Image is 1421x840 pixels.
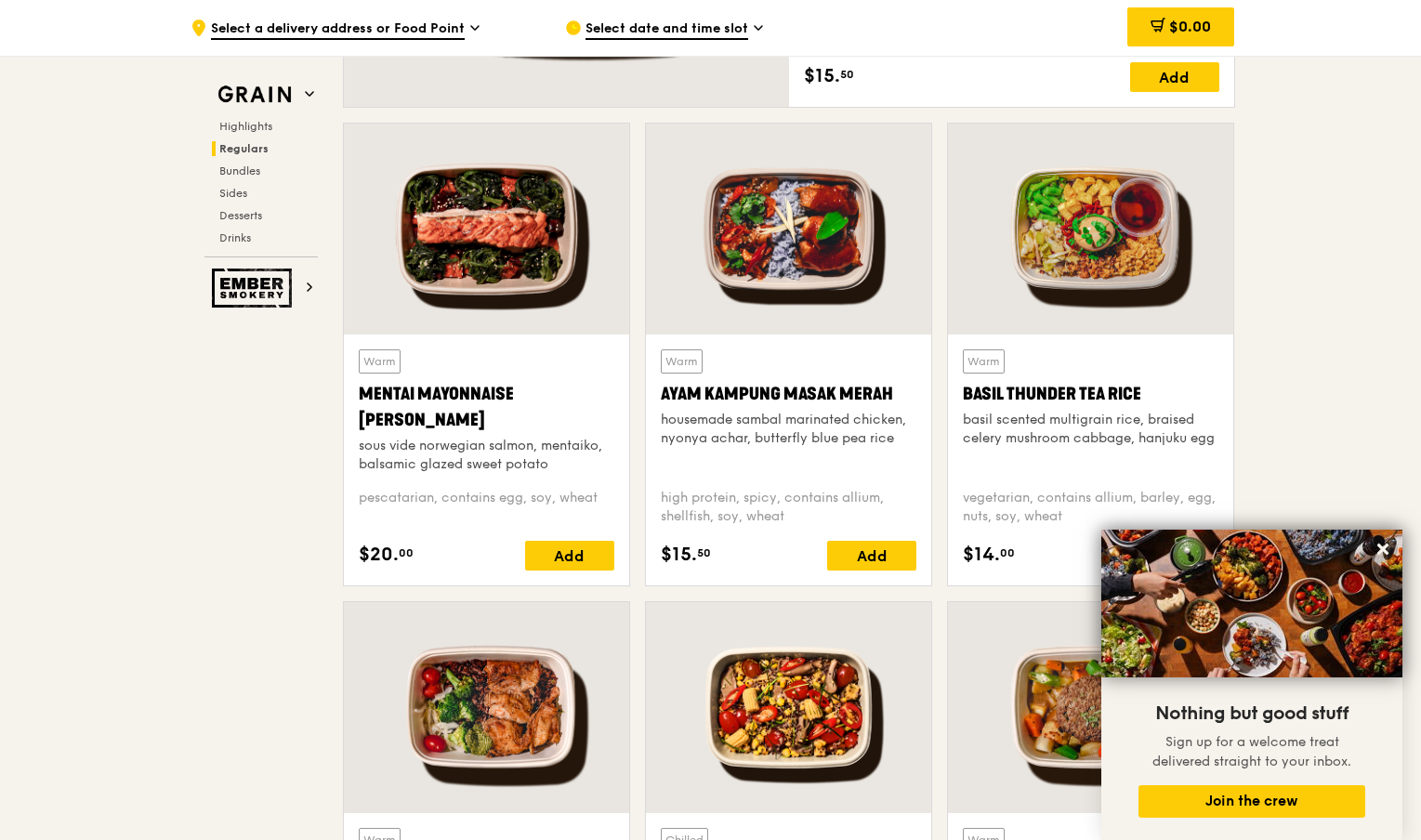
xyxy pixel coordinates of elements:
span: Sides [219,187,247,200]
span: $20. [359,541,399,569]
img: Grain web logo [212,78,297,112]
span: $15. [804,62,840,90]
span: Highlights [219,120,272,133]
span: 50 [840,67,854,82]
span: 50 [697,545,711,560]
span: $0.00 [1169,18,1211,35]
span: Nothing but good stuff [1155,702,1349,725]
span: Desserts [219,209,262,222]
img: Ember Smokery web logo [212,269,297,308]
span: $14. [963,541,1000,569]
span: Regulars [219,142,269,155]
div: basil scented multigrain rice, braised celery mushroom cabbage, hanjuku egg [963,411,1218,448]
div: pescatarian, contains egg, soy, wheat [359,489,614,526]
button: Join the crew [1138,785,1365,818]
div: Warm [963,349,1005,374]
span: Drinks [219,231,251,244]
span: Bundles [219,164,260,177]
div: vegetarian, contains allium, barley, egg, nuts, soy, wheat [963,489,1218,526]
div: Basil Thunder Tea Rice [963,381,1218,407]
div: Ayam Kampung Masak Merah [661,381,916,407]
span: 00 [399,545,414,560]
div: Mentai Mayonnaise [PERSON_NAME] [359,381,614,433]
div: Add [525,541,614,571]
div: Add [1130,62,1219,92]
span: Select date and time slot [586,20,748,40]
div: Add [827,541,916,571]
div: Warm [661,349,703,374]
div: Warm [359,349,401,374]
img: DSC07876-Edit02-Large.jpeg [1101,530,1402,677]
span: 00 [1000,545,1015,560]
span: Select a delivery address or Food Point [211,20,465,40]
span: $15. [661,541,697,569]
div: sous vide norwegian salmon, mentaiko, balsamic glazed sweet potato [359,437,614,474]
div: high protein, spicy, contains allium, shellfish, soy, wheat [661,489,916,526]
button: Close [1368,534,1398,564]
span: Sign up for a welcome treat delivered straight to your inbox. [1152,734,1351,769]
div: housemade sambal marinated chicken, nyonya achar, butterfly blue pea rice [661,411,916,448]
